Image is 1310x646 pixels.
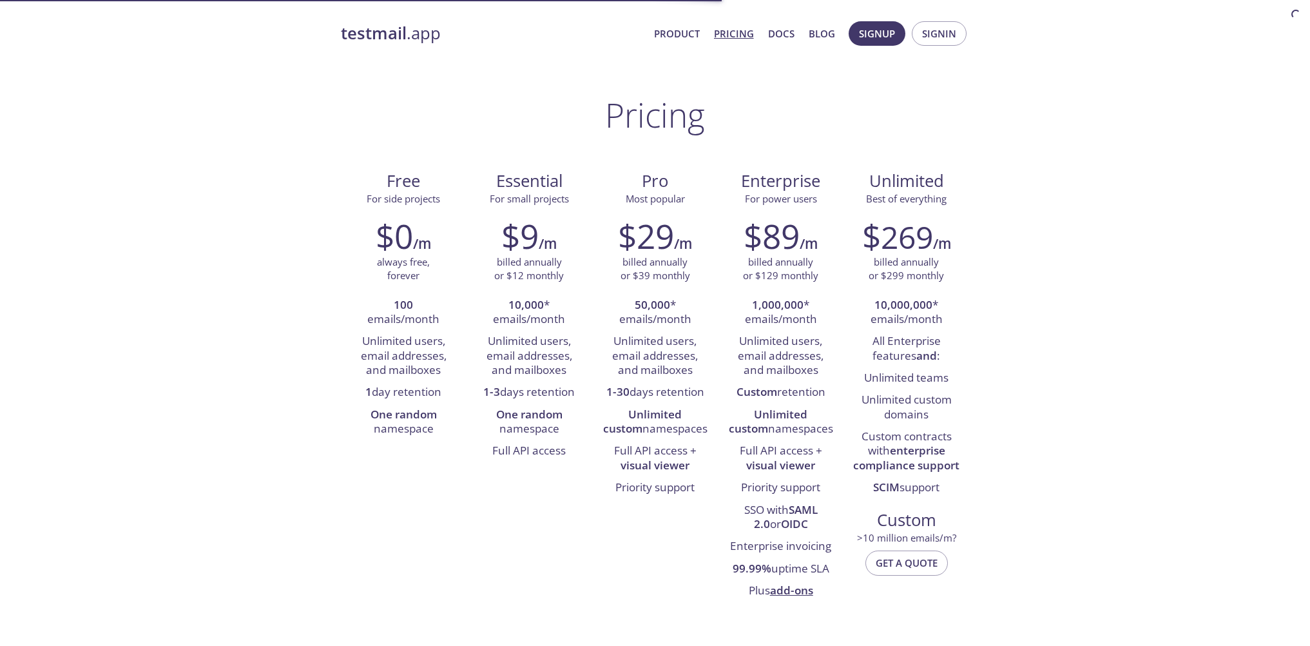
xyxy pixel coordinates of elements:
[876,554,938,571] span: Get a quote
[606,384,630,399] strong: 1-30
[922,25,956,42] span: Signin
[727,558,834,580] li: uptime SLA
[508,297,544,312] strong: 10,000
[351,382,457,404] li: day retention
[351,404,457,441] li: namespace
[654,25,700,42] a: Product
[501,217,539,255] h2: $9
[729,407,808,436] strong: Unlimited custom
[621,255,690,283] p: billed annually or $39 monthly
[752,297,804,312] strong: 1,000,000
[727,331,834,382] li: Unlimited users, email addresses, and mailboxes
[853,477,959,499] li: support
[866,192,947,205] span: Best of everything
[727,477,834,499] li: Priority support
[602,404,708,441] li: namespaces
[476,331,583,382] li: Unlimited users, email addresses, and mailboxes
[853,426,959,477] li: Custom contracts with
[341,23,644,44] a: testmail.app
[912,21,967,46] button: Signin
[351,295,457,331] li: emails/month
[933,233,951,255] h6: /m
[853,295,959,331] li: * emails/month
[714,25,754,42] a: Pricing
[365,384,372,399] strong: 1
[854,509,959,531] span: Custom
[602,331,708,382] li: Unlimited users, email addresses, and mailboxes
[857,531,956,544] span: > 10 million emails/m?
[727,295,834,331] li: * emails/month
[770,583,813,598] a: add-ons
[727,580,834,602] li: Plus
[727,536,834,558] li: Enterprise invoicing
[853,389,959,426] li: Unlimited custom domains
[394,297,413,312] strong: 100
[621,458,689,473] strong: visual viewer
[483,384,500,399] strong: 1-3
[490,192,569,205] span: For small projects
[809,25,835,42] a: Blog
[371,407,437,422] strong: One random
[768,25,795,42] a: Docs
[341,22,407,44] strong: testmail
[874,297,932,312] strong: 10,000,000
[727,440,834,477] li: Full API access +
[674,233,692,255] h6: /m
[743,255,818,283] p: billed annually or $129 monthly
[737,384,777,399] strong: Custom
[862,217,933,255] h2: $
[727,382,834,404] li: retention
[626,192,685,205] span: Most popular
[733,561,771,576] strong: 99.99%
[865,551,948,575] button: Get a quote
[745,192,817,205] span: For power users
[859,25,895,42] span: Signup
[602,440,708,477] li: Full API access +
[853,367,959,389] li: Unlimited teams
[873,480,900,494] strong: SCIM
[746,458,815,473] strong: visual viewer
[728,170,833,192] span: Enterprise
[727,500,834,536] li: SSO with or
[853,443,959,472] strong: enterprise compliance support
[413,233,431,255] h6: /m
[602,382,708,404] li: days retention
[367,192,440,205] span: For side projects
[476,404,583,441] li: namespace
[618,217,674,255] h2: $29
[602,170,708,192] span: Pro
[494,255,564,283] p: billed annually or $12 monthly
[727,404,834,441] li: namespaces
[496,407,563,422] strong: One random
[477,170,582,192] span: Essential
[351,331,457,382] li: Unlimited users, email addresses, and mailboxes
[754,502,818,531] strong: SAML 2.0
[800,233,818,255] h6: /m
[377,255,430,283] p: always free, forever
[781,516,808,531] strong: OIDC
[602,295,708,331] li: * emails/month
[351,170,456,192] span: Free
[744,217,800,255] h2: $89
[476,382,583,404] li: days retention
[635,297,670,312] strong: 50,000
[603,407,682,436] strong: Unlimited custom
[853,331,959,367] li: All Enterprise features :
[539,233,557,255] h6: /m
[376,217,413,255] h2: $0
[476,295,583,331] li: * emails/month
[869,255,944,283] p: billed annually or $299 monthly
[602,477,708,499] li: Priority support
[849,21,905,46] button: Signup
[916,348,937,363] strong: and
[869,170,944,192] span: Unlimited
[605,95,705,134] h1: Pricing
[881,216,933,258] span: 269
[476,440,583,462] li: Full API access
